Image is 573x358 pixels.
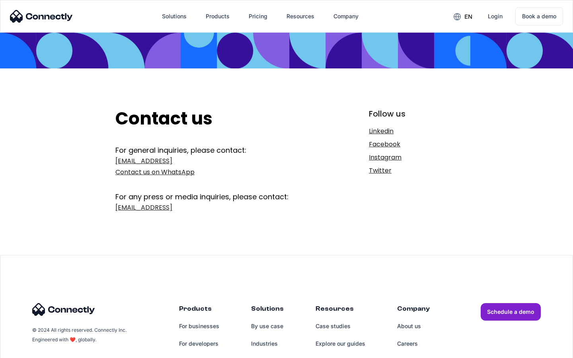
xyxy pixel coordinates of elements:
a: [EMAIL_ADDRESS] [115,202,317,213]
a: Linkedin [369,126,458,137]
ul: Language list [16,344,48,355]
div: Pricing [249,11,267,22]
a: Pricing [242,7,274,26]
div: en [464,11,472,22]
a: Explore our guides [316,335,365,352]
a: Book a demo [515,7,563,25]
div: Follow us [369,108,458,119]
div: Company [397,303,430,317]
a: By use case [251,317,284,335]
a: About us [397,317,430,335]
div: Solutions [251,303,284,317]
div: Solutions [162,11,187,22]
a: [EMAIL_ADDRESS]Contact us on WhatsApp [115,156,317,178]
a: Instagram [369,152,458,163]
div: Products [179,303,219,317]
div: Resources [316,303,365,317]
div: For general inquiries, please contact: [115,145,317,156]
a: Facebook [369,139,458,150]
div: Login [488,11,503,22]
a: Case studies [316,317,365,335]
div: Resources [286,11,314,22]
a: Login [481,7,509,26]
div: For any press or media inquiries, please contact: [115,180,317,202]
img: Connectly Logo [32,303,95,316]
h2: Contact us [115,108,317,129]
aside: Language selected: English [8,344,48,355]
a: Industries [251,335,284,352]
a: Twitter [369,165,458,176]
div: © 2024 All rights reserved. Connectly Inc. Engineered with ❤️, globally. [32,325,128,344]
div: Company [333,11,359,22]
a: Careers [397,335,430,352]
a: For developers [179,335,219,352]
a: For businesses [179,317,219,335]
a: Schedule a demo [481,303,541,321]
div: Products [206,11,230,22]
img: Connectly Logo [10,10,73,23]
